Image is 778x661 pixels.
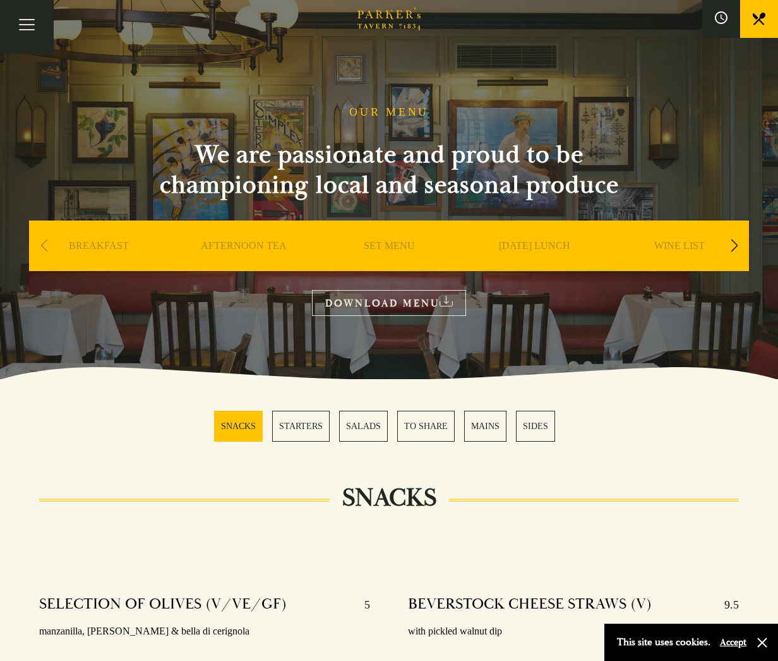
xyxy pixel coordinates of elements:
h1: OUR MENU [349,106,429,119]
a: AFTERNOON TEA [201,240,287,290]
h2: We are passionate and proud to be championing local and seasonal produce [136,140,642,200]
p: 5 [352,595,370,615]
button: Accept [720,636,746,648]
a: 4 / 6 [397,411,455,442]
a: BREAKFAST [69,240,129,290]
a: 2 / 6 [272,411,330,442]
div: 3 / 9 [320,221,458,309]
h4: SELECTION OF OLIVES (V/VE/GF) [39,595,287,615]
div: 4 / 9 [465,221,604,309]
p: 9.5 [712,595,739,615]
div: 1 / 9 [29,221,168,309]
p: This site uses cookies. [617,633,710,652]
h2: SNACKS [330,483,449,513]
div: 5 / 9 [610,221,749,309]
a: DOWNLOAD MENU [312,290,466,316]
a: WINE LIST [654,240,705,290]
a: 3 / 6 [339,411,388,442]
h4: BEVERSTOCK CHEESE STRAWS (V) [408,595,652,615]
p: manzanilla, [PERSON_NAME] & bella di cerignola [39,622,370,641]
a: [DATE] LUNCH [499,240,570,290]
a: 5 / 6 [464,411,506,442]
div: 2 / 9 [174,221,313,309]
a: SET MENU [364,240,415,290]
div: Previous slide [35,232,52,260]
a: 6 / 6 [516,411,555,442]
button: Close and accept [756,636,769,649]
p: with pickled walnut dip [408,622,739,641]
a: 1 / 6 [214,411,263,442]
div: Next slide [726,232,743,260]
